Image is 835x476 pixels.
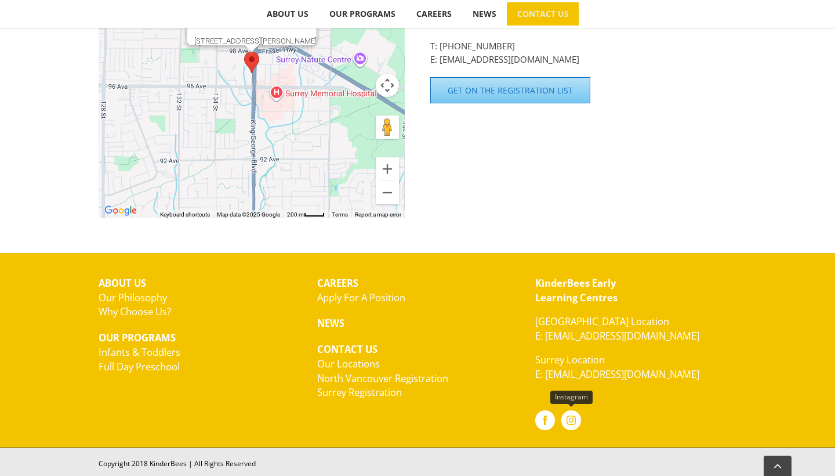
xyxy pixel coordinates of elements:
a: North Vancouver Registration [317,372,448,385]
a: Full Day Preschool [99,360,180,373]
a: Open this area in Google Maps (opens a new window) [101,203,140,218]
a: CONTACT US [507,2,579,26]
a: Our Locations [317,357,380,370]
a: NEWS [462,2,506,26]
span: Map data ©2025 Google [217,211,280,218]
a: Surrey Registration [317,385,402,399]
span: CONTACT US [517,10,569,18]
strong: CAREERS [317,276,358,290]
a: Our Philosophy [99,291,167,304]
a: Instagram [561,410,581,430]
p: Surrey Location [535,353,736,382]
p: [GEOGRAPHIC_DATA] Location [535,315,736,344]
a: KinderBees EarlyLearning Centres [535,276,618,304]
strong: KinderBees Early Learning Centres [535,276,618,304]
button: Zoom out [376,181,399,204]
a: ABOUT US [256,2,318,26]
strong: OUR PROGRAMS [99,331,176,344]
div: [STREET_ADDRESS][PERSON_NAME] [194,37,317,45]
div: Instagram [550,391,593,404]
a: E: [EMAIL_ADDRESS][DOMAIN_NAME] [535,329,699,342]
button: Zoom in [376,157,399,181]
a: CAREERS [406,2,462,26]
a: Terms (opens in new tab) [332,211,348,218]
button: Map Scale: 200 m per 32 pixels [284,210,328,218]
span: NEWS [473,10,496,18]
img: Google [101,203,140,218]
a: Facebook [535,410,555,430]
a: Get on the Registration List [430,77,590,103]
a: T: [PHONE_NUMBER] [430,40,515,52]
a: Apply For A Position [317,291,405,304]
span: ABOUT US [267,10,308,18]
span: OUR PROGRAMS [329,10,395,18]
span: CAREERS [416,10,452,18]
button: Drag Pegman onto the map to open Street View [376,116,399,139]
strong: ABOUT US [99,276,146,290]
a: OUR PROGRAMS [319,2,405,26]
strong: NEWS [317,316,344,330]
button: Map camera controls [376,74,399,97]
a: Infants & Toddlers [99,345,180,359]
a: E: [EMAIL_ADDRESS][DOMAIN_NAME] [430,53,579,65]
a: Report a map error [355,211,401,218]
a: Why Choose Us? [99,305,171,318]
span: Get on the Registration List [448,85,573,95]
a: E: [EMAIL_ADDRESS][DOMAIN_NAME] [535,367,699,381]
strong: CONTACT US [317,342,377,356]
div: Copyright 2018 KinderBees | All Rights Reserved [99,459,736,469]
span: 200 m [287,211,304,218]
button: Keyboard shortcuts [160,211,210,219]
